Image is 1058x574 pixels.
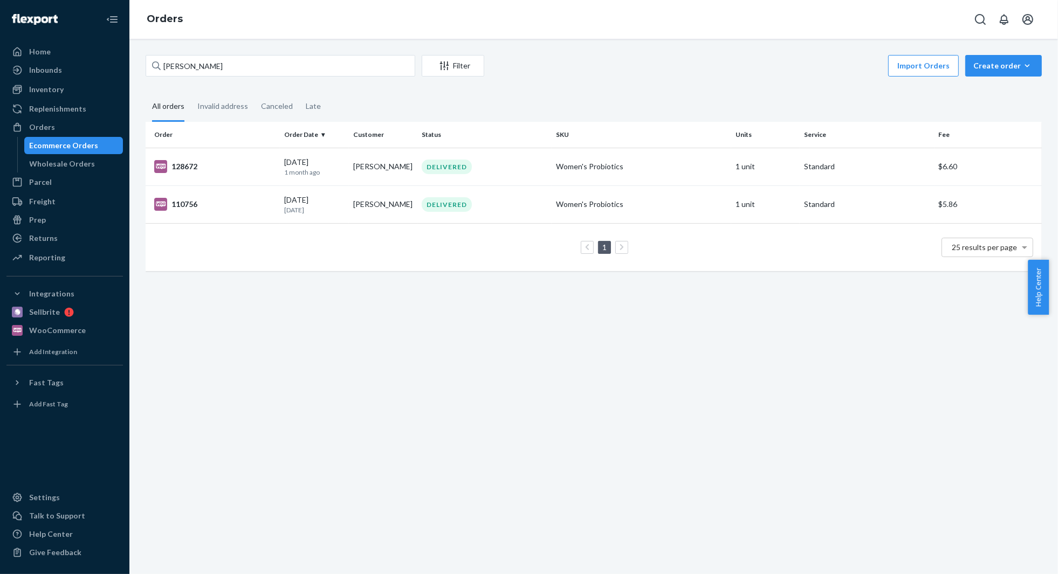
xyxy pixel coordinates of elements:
[6,374,123,391] button: Fast Tags
[6,285,123,302] button: Integrations
[101,9,123,30] button: Close Navigation
[556,199,726,210] div: Women's Probiotics
[731,185,800,223] td: 1 unit
[6,100,123,117] a: Replenishments
[280,122,348,148] th: Order Date
[422,55,484,77] button: Filter
[29,252,65,263] div: Reporting
[29,122,55,133] div: Orders
[29,177,52,188] div: Parcel
[935,148,1042,185] td: $6.60
[6,119,123,136] a: Orders
[154,198,276,211] div: 110756
[6,230,123,247] a: Returns
[29,510,85,521] div: Talk to Support
[284,195,344,215] div: [DATE]
[12,14,58,25] img: Flexport logo
[935,122,1042,148] th: Fee
[935,185,1042,223] td: $5.86
[6,193,123,210] a: Freight
[146,122,280,148] th: Order
[29,492,60,503] div: Settings
[422,197,472,212] div: DELIVERED
[30,140,99,151] div: Ecommerce Orders
[731,148,800,185] td: 1 unit
[6,489,123,506] a: Settings
[353,130,413,139] div: Customer
[600,243,609,252] a: Page 1 is your current page
[422,160,472,174] div: DELIVERED
[284,157,344,177] div: [DATE]
[29,529,73,540] div: Help Center
[552,122,731,148] th: SKU
[804,161,930,172] p: Standard
[6,174,123,191] a: Parcel
[6,507,123,524] a: Talk to Support
[29,233,58,244] div: Returns
[1017,9,1039,30] button: Open account menu
[146,55,415,77] input: Search orders
[29,103,86,114] div: Replenishments
[29,196,56,207] div: Freight
[29,84,64,95] div: Inventory
[973,60,1034,71] div: Create order
[349,148,417,185] td: [PERSON_NAME]
[6,525,123,543] a: Help Center
[29,347,77,356] div: Add Integration
[29,65,62,75] div: Inbounds
[6,303,123,321] a: Sellbrite
[306,92,321,120] div: Late
[993,9,1015,30] button: Open notifications
[29,399,68,409] div: Add Fast Tag
[30,158,95,169] div: Wholesale Orders
[29,288,74,299] div: Integrations
[965,55,1042,77] button: Create order
[888,55,959,77] button: Import Orders
[800,122,934,148] th: Service
[261,92,293,120] div: Canceled
[154,160,276,173] div: 128672
[6,61,123,79] a: Inbounds
[6,81,123,98] a: Inventory
[29,325,86,336] div: WooCommerce
[29,307,60,317] div: Sellbrite
[29,215,46,225] div: Prep
[556,161,726,172] div: Women's Probiotics
[29,377,64,388] div: Fast Tags
[349,185,417,223] td: [PERSON_NAME]
[152,92,184,122] div: All orders
[417,122,552,148] th: Status
[147,13,183,25] a: Orders
[6,322,123,339] a: WooCommerce
[731,122,800,148] th: Units
[197,92,248,120] div: Invalid address
[29,547,81,558] div: Give Feedback
[6,249,123,266] a: Reporting
[24,155,123,172] a: Wholesale Orders
[1028,260,1049,315] button: Help Center
[804,199,930,210] p: Standard
[422,60,484,71] div: Filter
[138,4,191,35] ol: breadcrumbs
[6,211,123,229] a: Prep
[952,243,1018,252] span: 25 results per page
[284,205,344,215] p: [DATE]
[6,343,123,361] a: Add Integration
[24,137,123,154] a: Ecommerce Orders
[284,168,344,177] p: 1 month ago
[970,9,991,30] button: Open Search Box
[29,46,51,57] div: Home
[6,43,123,60] a: Home
[6,544,123,561] button: Give Feedback
[6,396,123,413] a: Add Fast Tag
